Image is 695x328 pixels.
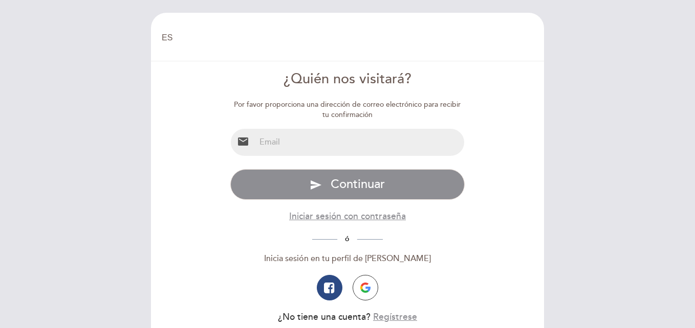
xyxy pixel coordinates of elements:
[331,177,385,192] span: Continuar
[278,312,371,322] span: ¿No tiene una cuenta?
[230,169,465,200] button: send Continuar
[237,135,249,148] i: email
[337,235,357,243] span: ó
[230,253,465,265] div: Inicia sesión en tu perfil de [PERSON_NAME]
[360,283,371,293] img: icon-google.png
[373,311,417,323] button: Regístrese
[289,210,406,223] button: Iniciar sesión con contraseña
[230,69,465,89] div: ¿Quién nos visitará?
[255,129,465,156] input: Email
[230,100,465,120] div: Por favor proporciona una dirección de correo electrónico para recibir tu confirmación
[310,179,322,191] i: send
